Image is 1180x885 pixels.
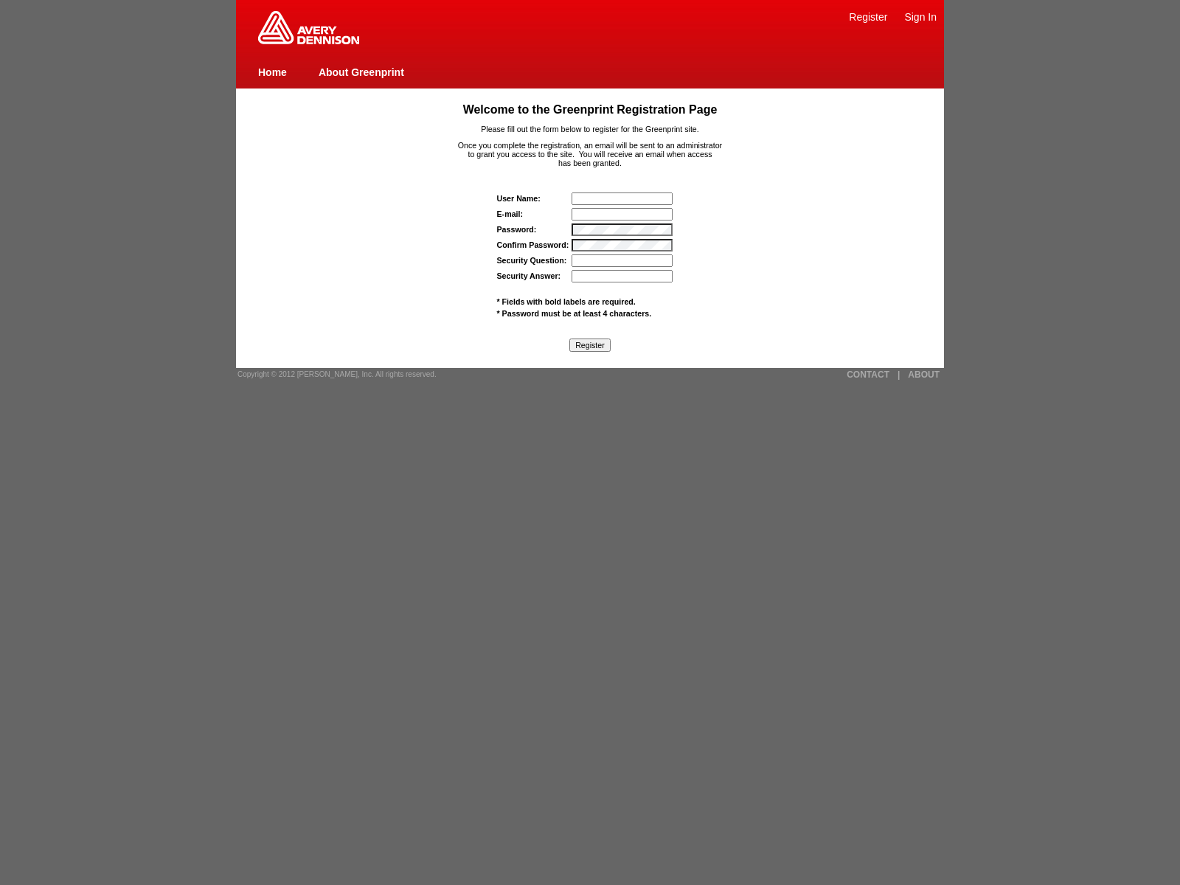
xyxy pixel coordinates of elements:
[258,66,287,78] a: Home
[319,66,404,78] a: About Greenprint
[497,256,567,265] label: Security Question:
[569,339,611,352] input: Register
[497,240,569,249] label: Confirm Password:
[237,370,437,378] span: Copyright © 2012 [PERSON_NAME], Inc. All rights reserved.
[258,37,359,46] a: Greenprint
[497,309,652,318] span: * Password must be at least 4 characters.
[908,369,940,380] a: ABOUT
[497,209,524,218] label: E-mail:
[497,271,561,280] label: Security Answer:
[497,297,636,306] span: * Fields with bold labels are required.
[898,369,900,380] a: |
[265,141,916,167] p: Once you complete the registration, an email will be sent to an administrator to grant you access...
[265,125,916,133] p: Please fill out the form below to register for the Greenprint site.
[497,225,537,234] label: Password:
[849,11,887,23] a: Register
[847,369,889,380] a: CONTACT
[258,11,359,44] img: Home
[265,103,916,117] h1: Welcome to the Greenprint Registration Page
[497,194,541,203] strong: User Name:
[904,11,937,23] a: Sign In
